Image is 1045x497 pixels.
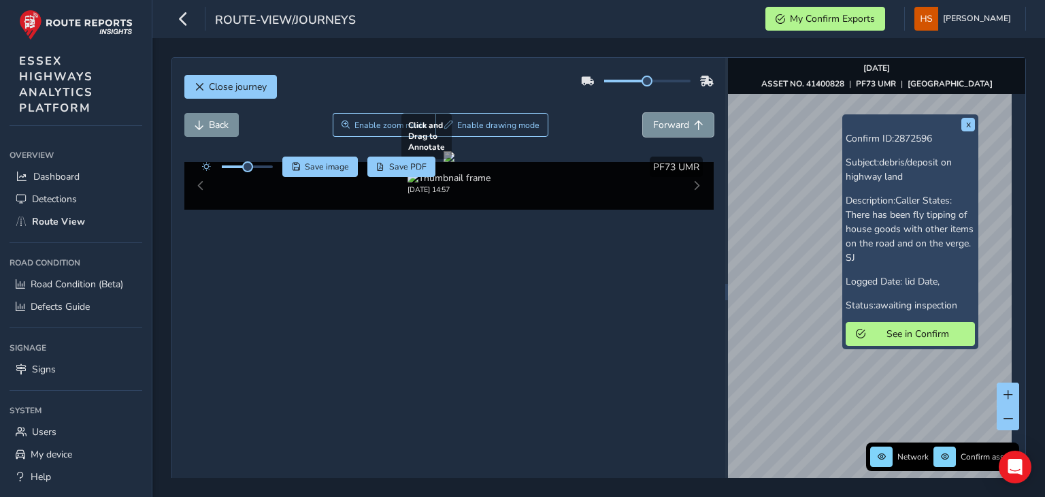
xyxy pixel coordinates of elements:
[10,210,142,233] a: Route View
[10,421,142,443] a: Users
[761,78,993,89] div: | |
[10,145,142,165] div: Overview
[846,322,975,346] button: See in Confirm
[209,118,229,131] span: Back
[32,363,56,376] span: Signs
[856,78,896,89] strong: PF73 UMR
[32,215,85,228] span: Route View
[894,132,932,145] span: 2872596
[408,172,491,185] img: Thumbnail frame
[908,78,993,89] strong: [GEOGRAPHIC_DATA]
[790,12,875,25] span: My Confirm Exports
[389,161,427,172] span: Save PDF
[999,451,1031,483] div: Open Intercom Messenger
[33,170,80,183] span: Dashboard
[31,470,51,483] span: Help
[215,12,356,31] span: route-view/journeys
[846,156,952,183] span: debris/deposit on highway land
[897,451,929,462] span: Network
[10,253,142,273] div: Road Condition
[876,299,957,312] span: awaiting inspection
[19,53,93,116] span: ESSEX HIGHWAYS ANALYTICS PLATFORM
[846,193,975,265] p: Description:
[10,338,142,358] div: Signage
[408,185,491,195] div: [DATE] 14:57
[209,80,267,93] span: Close journey
[643,113,714,137] button: Forward
[10,400,142,421] div: System
[10,165,142,188] a: Dashboard
[653,118,689,131] span: Forward
[282,157,358,177] button: Save
[305,161,349,172] span: Save image
[32,426,56,438] span: Users
[961,451,1015,462] span: Confirm assets
[653,161,699,174] span: PF73 UMR
[846,298,975,312] p: Status:
[10,295,142,318] a: Defects Guide
[435,113,549,137] button: Draw
[31,448,72,461] span: My device
[19,10,133,40] img: rr logo
[354,120,427,131] span: Enable zoom mode
[184,113,239,137] button: Back
[846,155,975,184] p: Subject:
[914,7,938,31] img: diamond-layout
[32,193,77,206] span: Detections
[10,188,142,210] a: Detections
[10,273,142,295] a: Road Condition (Beta)
[846,194,974,264] span: Caller States: There has been fly tipping of house goods with other items on the road and on the ...
[961,118,975,131] button: x
[457,120,540,131] span: Enable drawing mode
[10,466,142,488] a: Help
[943,7,1011,31] span: [PERSON_NAME]
[31,300,90,313] span: Defects Guide
[367,157,436,177] button: PDF
[761,78,844,89] strong: ASSET NO. 41400828
[184,75,277,99] button: Close journey
[905,275,940,288] span: lid Date,
[870,327,965,340] span: See in Confirm
[10,358,142,381] a: Signs
[863,63,890,74] strong: [DATE]
[31,278,123,291] span: Road Condition (Beta)
[765,7,885,31] button: My Confirm Exports
[846,131,975,146] p: Confirm ID:
[333,113,435,137] button: Zoom
[846,274,975,289] p: Logged Date:
[914,7,1016,31] button: [PERSON_NAME]
[10,443,142,466] a: My device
